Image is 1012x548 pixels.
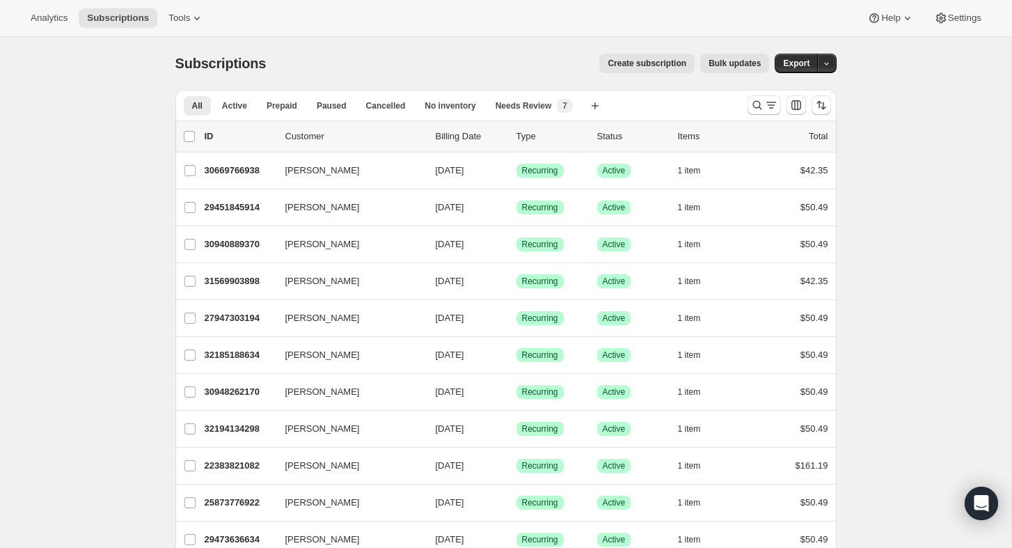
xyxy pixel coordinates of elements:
span: 1 item [678,239,701,250]
span: Active [603,460,626,471]
span: Active [603,276,626,287]
span: 1 item [678,276,701,287]
span: 1 item [678,350,701,361]
span: Tools [168,13,190,24]
span: Active [603,350,626,361]
span: Active [603,423,626,435]
span: Needs Review [496,100,552,111]
div: IDCustomerBilling DateTypeStatusItemsTotal [205,130,828,143]
div: 31569903898[PERSON_NAME][DATE]SuccessRecurringSuccessActive1 item$42.35 [205,272,828,291]
button: [PERSON_NAME] [277,455,416,477]
span: [PERSON_NAME] [285,496,360,510]
span: $50.49 [800,239,828,249]
div: 30669766938[PERSON_NAME][DATE]SuccessRecurringSuccessActive1 item$42.35 [205,161,828,180]
span: Prepaid [267,100,297,111]
span: [PERSON_NAME] [285,311,360,325]
span: 1 item [678,202,701,213]
button: 1 item [678,272,716,291]
span: Active [603,497,626,508]
p: 30669766938 [205,164,274,178]
p: 22383821082 [205,459,274,473]
div: 30940889370[PERSON_NAME][DATE]SuccessRecurringSuccessActive1 item$50.49 [205,235,828,254]
span: Recurring [522,239,558,250]
span: [DATE] [436,239,464,249]
button: Create new view [584,96,606,116]
span: [DATE] [436,276,464,286]
span: [DATE] [436,313,464,323]
p: 29451845914 [205,201,274,214]
p: 25873776922 [205,496,274,510]
span: Active [222,100,247,111]
div: 27947303194[PERSON_NAME][DATE]SuccessRecurringSuccessActive1 item$50.49 [205,308,828,328]
span: 1 item [678,165,701,176]
p: 29473636634 [205,533,274,547]
button: Export [775,54,818,73]
span: Help [881,13,900,24]
span: [DATE] [436,534,464,545]
p: 32185188634 [205,348,274,362]
span: [PERSON_NAME] [285,348,360,362]
button: 1 item [678,161,716,180]
button: 1 item [678,456,716,476]
span: [PERSON_NAME] [285,274,360,288]
button: Tools [160,8,212,28]
button: [PERSON_NAME] [277,159,416,182]
button: Bulk updates [700,54,769,73]
button: 1 item [678,235,716,254]
p: Status [597,130,667,143]
span: [DATE] [436,497,464,508]
p: Customer [285,130,425,143]
span: Analytics [31,13,68,24]
span: [DATE] [436,350,464,360]
div: Type [516,130,586,143]
span: Settings [948,13,981,24]
button: 1 item [678,345,716,365]
span: Active [603,386,626,398]
span: Active [603,202,626,213]
button: Search and filter results [748,95,781,115]
span: $50.49 [800,313,828,323]
button: Help [859,8,922,28]
button: Sort the results [812,95,831,115]
button: [PERSON_NAME] [277,381,416,403]
span: [PERSON_NAME] [285,237,360,251]
span: Paused [317,100,347,111]
span: Recurring [522,534,558,545]
span: Recurring [522,497,558,508]
p: 31569903898 [205,274,274,288]
div: 29451845914[PERSON_NAME][DATE]SuccessRecurringSuccessActive1 item$50.49 [205,198,828,217]
span: Bulk updates [709,58,761,69]
span: 1 item [678,313,701,324]
span: Recurring [522,276,558,287]
button: Create subscription [599,54,695,73]
span: $50.49 [800,534,828,545]
button: Subscriptions [79,8,157,28]
span: Active [603,534,626,545]
span: Recurring [522,460,558,471]
div: 30948262170[PERSON_NAME][DATE]SuccessRecurringSuccessActive1 item$50.49 [205,382,828,402]
div: 32185188634[PERSON_NAME][DATE]SuccessRecurringSuccessActive1 item$50.49 [205,345,828,365]
span: 1 item [678,386,701,398]
span: Recurring [522,202,558,213]
div: 22383821082[PERSON_NAME][DATE]SuccessRecurringSuccessActive1 item$161.19 [205,456,828,476]
span: $50.49 [800,497,828,508]
button: 1 item [678,308,716,328]
span: [DATE] [436,386,464,397]
span: [DATE] [436,460,464,471]
span: $42.35 [800,165,828,175]
span: $50.49 [800,350,828,360]
span: 1 item [678,497,701,508]
span: Recurring [522,423,558,435]
span: Recurring [522,313,558,324]
button: 1 item [678,419,716,439]
button: [PERSON_NAME] [277,344,416,366]
button: [PERSON_NAME] [277,418,416,440]
button: [PERSON_NAME] [277,270,416,292]
span: Subscriptions [87,13,149,24]
p: Total [809,130,828,143]
div: Items [678,130,748,143]
div: Open Intercom Messenger [965,487,998,520]
span: [PERSON_NAME] [285,422,360,436]
button: Settings [926,8,990,28]
div: 32194134298[PERSON_NAME][DATE]SuccessRecurringSuccessActive1 item$50.49 [205,419,828,439]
